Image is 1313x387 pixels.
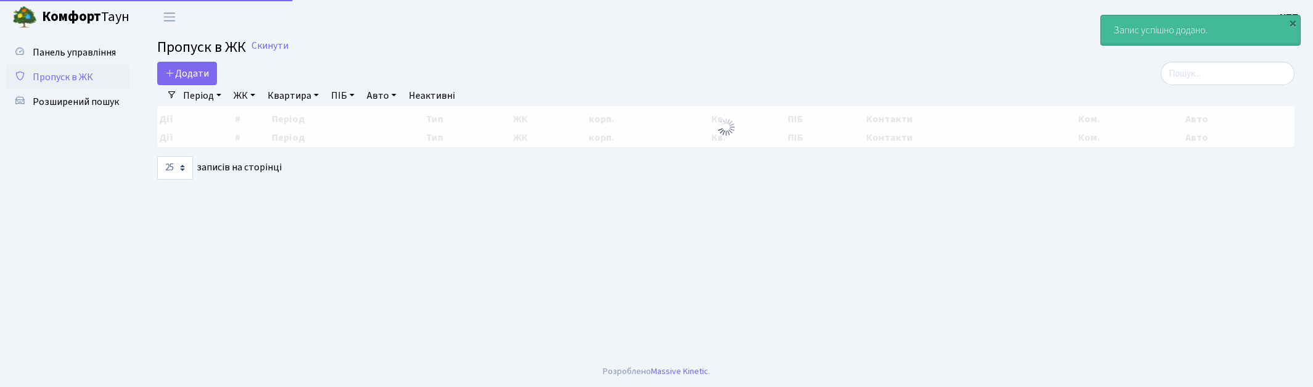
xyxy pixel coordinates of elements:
[12,5,37,30] img: logo.png
[6,65,129,89] a: Пропуск в ЖК
[716,117,736,137] img: Обробка...
[157,156,282,180] label: записів на сторінці
[1161,62,1295,85] input: Пошук...
[154,7,185,27] button: Переключити навігацію
[178,85,226,106] a: Період
[33,95,119,109] span: Розширений пошук
[1280,10,1298,24] b: КПП
[229,85,260,106] a: ЖК
[157,36,246,58] span: Пропуск в ЖК
[1101,15,1300,45] div: Запис успішно додано.
[362,85,401,106] a: Авто
[157,156,193,180] select: записів на сторінці
[6,89,129,114] a: Розширений пошук
[33,46,116,59] span: Панель управління
[157,62,217,85] a: Додати
[42,7,101,27] b: Комфорт
[252,40,288,52] a: Скинути
[1286,17,1299,29] div: ×
[263,85,324,106] a: Квартира
[603,365,710,378] div: Розроблено .
[42,7,129,28] span: Таун
[33,70,93,84] span: Пропуск в ЖК
[1280,10,1298,25] a: КПП
[404,85,460,106] a: Неактивні
[651,365,708,378] a: Massive Kinetic
[165,67,209,80] span: Додати
[6,40,129,65] a: Панель управління
[326,85,359,106] a: ПІБ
